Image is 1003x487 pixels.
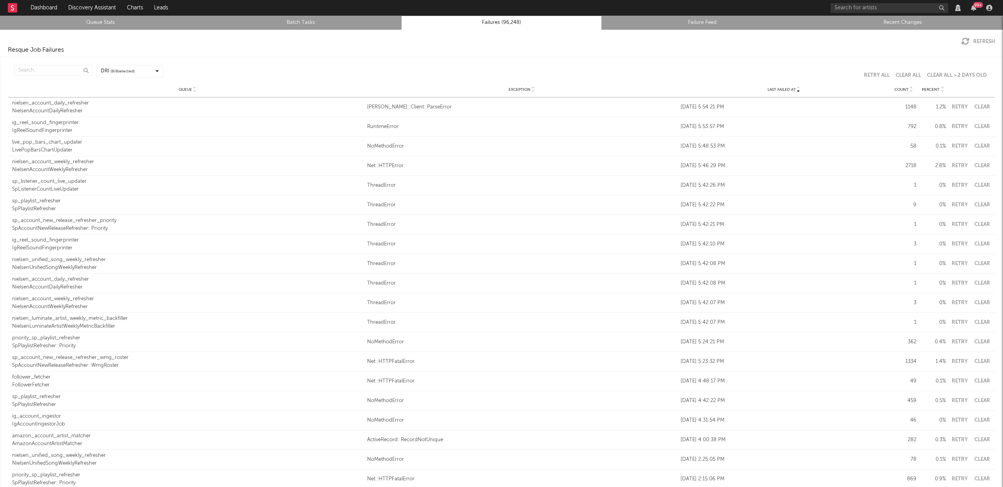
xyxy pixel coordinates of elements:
div: nielsen_account_daily_refresher [12,276,363,283]
div: 1.2 % [920,103,946,111]
div: nielsen_unified_song_weekly_refresher [12,452,363,460]
div: ThreadError [367,260,677,268]
span: Exception [509,87,530,92]
div: 1.4 % [920,358,946,366]
button: Retry [950,163,969,168]
div: NielsenUnifiedSongWeeklyRefresher [12,264,363,272]
div: sp_account_new_release_refresher_priority [12,217,363,225]
div: [DATE] 4:00:38 PM [681,436,887,444]
div: amazon_account_artist_matcher [12,432,363,440]
div: 0 % [920,201,946,209]
div: ig_reel_sound_fingerprinter [12,236,363,244]
button: Retry [950,339,969,345]
div: 0.5 % [920,397,946,405]
a: nielsen_luminate_artist_weekly_metric_backfillerNielsenLuminateArtistWeeklyMetricBackfiller [12,315,363,330]
div: sp_account_new_release_refresher_wmg_roster [12,354,363,362]
button: 99+ [971,5,976,11]
div: SpPlaylistRefresher [12,401,363,409]
button: Clear [973,105,991,110]
div: NielsenAccountWeeklyRefresher [12,166,363,174]
div: NoMethodError [367,456,677,464]
div: SpPlaylistRefresher::Priority [12,479,363,487]
div: 1148 [891,103,916,111]
a: ig_account_ingestorIgAccountIngestorJob [12,413,363,428]
div: ig_reel_sound_fingerprinter [12,119,363,127]
div: [DATE] 4:31:54 PM [681,417,887,424]
button: Retry [950,437,969,442]
a: Failure Feed [606,18,798,27]
a: ThreadError [367,280,677,287]
a: NoMethodError [367,142,677,150]
div: NielsenAccountWeeklyRefresher [12,303,363,311]
div: [DATE] 2:15:06 PM [681,475,887,483]
button: Clear [973,320,991,325]
input: Search for artists [831,3,948,13]
a: ThreadError [367,319,677,326]
button: Clear [973,281,991,286]
a: nielsen_account_daily_refresherNielsenAccountDailyRefresher [12,276,363,291]
div: SpAccountNewReleaseRefresher::WmgRoster [12,362,363,370]
div: 0 % [920,319,946,326]
button: Retry [950,320,969,325]
div: 362 [891,338,916,346]
div: live_pop_bars_chart_updater [12,139,363,146]
div: nielsen_unified_song_weekly_refresher [12,256,363,264]
button: Clear All [896,73,921,78]
div: nielsen_account_weekly_refresher [12,295,363,303]
div: Net::HTTPError [367,162,677,170]
a: ThreadError [367,182,677,189]
button: Retry [950,476,969,482]
button: Clear [973,300,991,305]
div: [DATE] 5:42:07 PM [681,299,887,307]
button: Clear [973,418,991,423]
div: NielsenLuminateArtistWeeklyMetricBackfiller [12,323,363,330]
a: Net::HTTPFatalError [367,358,677,366]
div: NielsenUnifiedSongWeeklyRefresher [12,460,363,467]
button: Clear [973,359,991,364]
div: IgAccountIngestorJob [12,420,363,428]
button: Clear [973,379,991,384]
button: Clear [973,398,991,403]
a: ThreadError [367,221,677,229]
a: ig_reel_sound_fingerprinterIgReelSoundFingerprinter [12,236,363,252]
div: 0 % [920,182,946,189]
div: 78 [891,456,916,464]
a: Net::HTTPFatalError [367,475,677,483]
a: Batch Tasks [205,18,397,27]
button: Retry [950,202,969,207]
div: 1 [891,182,916,189]
button: Retry [950,261,969,266]
div: NielsenAccountDailyRefresher [12,283,363,291]
span: Percent [922,87,940,92]
div: 792 [891,123,916,131]
button: Retry [950,124,969,129]
button: Retry [950,144,969,149]
div: ActiveRecord::RecordNotUnique [367,436,677,444]
div: 3 [891,299,916,307]
a: Recent Changes [807,18,999,27]
div: priority_sp_playlist_refresher [12,471,363,479]
div: NoMethodError [367,417,677,424]
div: ThreadError [367,201,677,209]
div: ThreadError [367,299,677,307]
span: Queue [179,87,192,92]
div: [DATE] 5:42:22 PM [681,201,887,209]
div: [DATE] 4:42:22 PM [681,397,887,405]
div: IgReelSoundFingerprinter [12,127,363,135]
a: Queue Stats [4,18,196,27]
a: Net::HTTPFatalError [367,377,677,385]
a: NoMethodError [367,397,677,405]
div: 0.1 % [920,377,946,385]
div: 0 % [920,280,946,287]
div: ThreadError [367,240,677,248]
div: RuntimeError [367,123,677,131]
div: 2718 [891,162,916,170]
a: ig_reel_sound_fingerprinterIgReelSoundFingerprinter [12,119,363,134]
button: Clear [973,476,991,482]
div: [DATE] 5:42:08 PM [681,280,887,287]
div: 0 % [920,240,946,248]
